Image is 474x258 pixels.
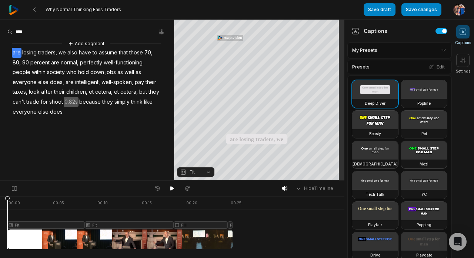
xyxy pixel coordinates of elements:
[417,100,431,106] h3: Popline
[427,62,447,72] button: Edit
[120,87,138,97] span: cetera,
[144,48,153,58] span: 70,
[449,233,467,251] div: Open Intercom Messenger
[65,77,74,87] span: are
[455,25,471,46] button: Captions
[37,107,49,117] span: else
[416,252,432,258] h3: Playdate
[456,68,470,74] span: Settings
[12,48,21,58] span: are
[66,67,77,77] span: who
[114,97,130,107] span: simply
[37,48,58,58] span: traders,
[12,77,37,87] span: everyone
[143,97,153,107] span: like
[352,27,387,35] div: Captions
[49,97,64,107] span: shoot
[50,58,60,68] span: are
[105,67,117,77] span: jobs
[46,7,121,13] span: Why Normal Thinking Fails Traders
[79,58,103,68] span: perfectly
[12,107,37,117] span: everyone
[118,48,128,58] span: that
[365,100,385,106] h3: Deep Diver
[28,87,40,97] span: look
[77,67,90,77] span: hold
[53,87,66,97] span: their
[369,131,381,137] h3: Beasty
[79,97,101,107] span: because
[67,40,106,48] button: Add segment
[401,3,441,16] button: Save changes
[90,67,105,77] span: down
[26,97,40,107] span: trade
[421,191,427,197] h3: YC
[30,58,50,68] span: percent
[101,97,114,107] span: they
[66,87,88,97] span: children,
[293,183,336,194] button: HideTimeline
[148,87,160,97] span: they
[230,200,241,206] div: . 00:25
[130,97,143,107] span: think
[347,42,452,58] div: My Presets
[420,161,428,167] h3: Mozi
[117,67,124,77] span: as
[21,58,30,68] span: 90
[368,222,382,228] h3: Playfair
[21,48,37,58] span: losing
[49,77,65,87] span: does,
[134,77,145,87] span: pay
[46,67,66,77] span: society
[455,40,471,46] span: Captions
[456,54,470,74] button: Settings
[417,222,431,228] h3: Popping
[31,67,46,77] span: within
[124,67,135,77] span: well
[98,48,118,58] span: assume
[78,48,92,58] span: have
[103,58,143,68] span: well-functioning
[347,60,452,74] div: Presets
[94,87,113,97] span: cetera,
[12,58,21,68] span: 80,
[421,131,427,137] h3: Pet
[113,87,120,97] span: et
[370,252,380,258] h3: Drive
[37,77,49,87] span: else
[49,107,64,117] span: does.
[101,77,134,87] span: well-spoken,
[135,67,142,77] span: as
[12,97,26,107] span: can't
[58,48,67,58] span: we
[88,87,94,97] span: et
[92,48,98,58] span: to
[128,48,144,58] span: those
[364,3,395,16] button: Save draft
[12,87,28,97] span: taxes,
[67,48,78,58] span: also
[12,67,31,77] span: people
[60,58,79,68] span: normal,
[138,87,148,97] span: but
[74,77,101,87] span: intelligent,
[190,169,195,175] span: Fit
[366,191,384,197] h3: Tech Talk
[64,97,79,107] span: 0.82s
[353,161,398,167] h3: [DEMOGRAPHIC_DATA]
[9,5,19,15] img: reap
[40,97,49,107] span: for
[40,87,53,97] span: after
[177,167,214,177] button: Fit
[145,77,157,87] span: their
